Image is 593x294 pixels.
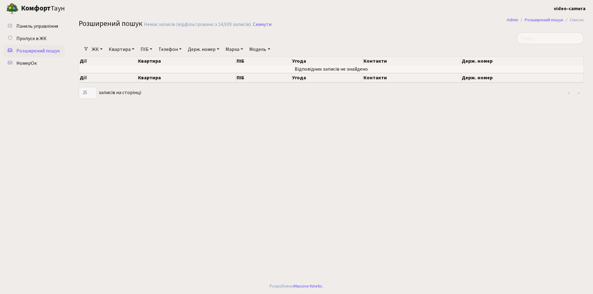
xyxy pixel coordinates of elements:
[270,283,323,290] div: Розроблено .
[292,57,363,65] th: Угода
[6,2,19,15] img: logo.png
[363,73,461,82] th: Контакти
[525,17,563,23] a: Розширений пошук
[21,3,65,14] span: Таун
[236,73,292,82] th: ПІБ
[77,3,93,14] button: Переключити навігацію
[79,87,141,99] label: записів на сторінці
[137,73,236,82] th: Квартира
[554,5,586,12] a: video-camera
[236,57,292,65] th: ПІБ
[16,35,47,42] span: Пропуск в ЖК
[156,44,184,55] a: Телефон
[89,44,105,55] a: ЖК
[79,87,97,99] select: записів на сторінці
[507,17,518,23] a: Admin
[16,23,58,30] span: Панель управління
[79,18,142,29] span: Розширений пошук
[144,22,252,27] div: Немає записів (відфільтровано з 14,939 записів).
[461,57,584,65] th: Держ. номер
[498,14,593,27] nav: breadcrumb
[137,57,236,65] th: Квартира
[517,32,584,44] input: Пошук...
[363,57,461,65] th: Контакти
[79,65,584,73] td: Відповідних записів не знайдено
[106,44,137,55] a: Квартира
[253,22,271,27] a: Скинути
[292,73,363,82] th: Угода
[3,45,65,57] a: Розширений пошук
[3,20,65,32] a: Панель управління
[3,57,65,69] a: НомерОк
[16,60,37,67] span: НомерОк
[563,17,584,23] li: Список
[3,32,65,45] a: Пропуск в ЖК
[21,3,51,13] b: Комфорт
[138,44,155,55] a: ПІБ
[461,73,584,82] th: Держ. номер
[185,44,222,55] a: Держ. номер
[294,283,322,289] a: Massive Kinetic
[79,73,137,82] th: Дії
[16,48,60,54] span: Розширений пошук
[79,57,137,65] th: Дії
[223,44,246,55] a: Марка
[247,44,272,55] a: Модель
